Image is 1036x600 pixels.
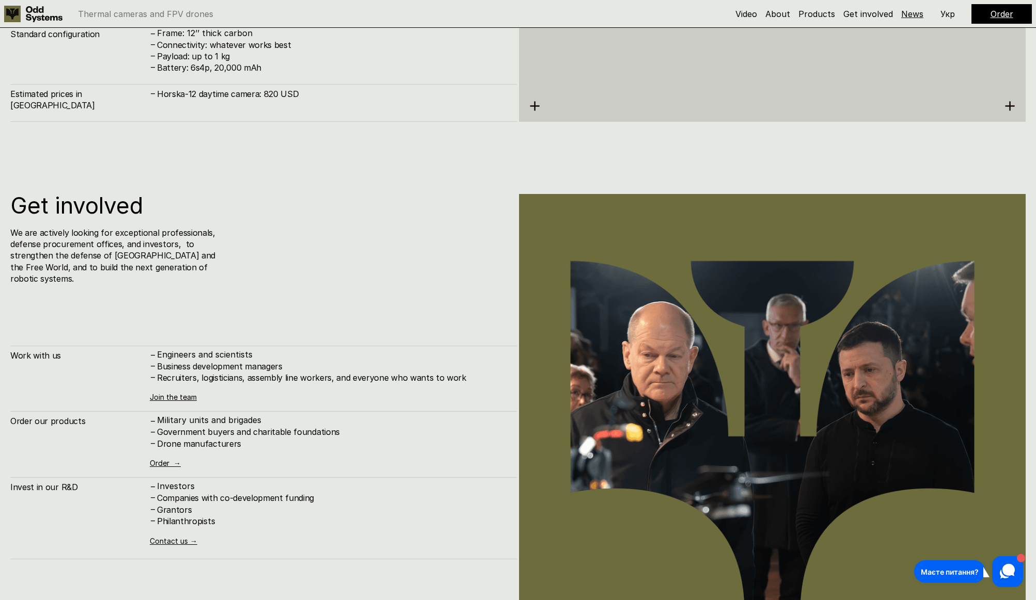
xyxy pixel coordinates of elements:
[151,426,155,437] h4: –
[151,61,155,73] h4: –
[150,537,197,545] a: Contact us →
[10,481,150,493] h4: Invest in our R&D
[151,371,155,383] h4: –
[10,88,150,111] h4: Estimated prices in [GEOGRAPHIC_DATA]
[151,88,155,99] h4: –
[157,504,507,515] h4: Grantors
[991,9,1013,19] a: Order
[157,361,507,372] h4: Business development managers
[765,9,790,19] a: About
[151,481,155,492] h4: –
[940,10,955,18] p: Укр
[157,39,507,51] h4: Connectivity: whatever works best
[150,393,197,401] a: Join the team
[157,515,507,527] h4: Philanthropists
[157,426,507,437] h4: Government buyers and charitable foundations
[157,492,507,504] h4: Companies with co-development funding
[10,28,150,40] h4: Standard configuration
[912,554,1026,590] iframe: HelpCrunch
[157,88,507,100] h4: Horska-12 daytime camera: 820 USD
[157,481,507,491] p: Investors
[843,9,893,19] a: Get involved
[10,350,150,361] h4: Work with us
[151,38,155,50] h4: –
[150,459,181,467] a: Order →
[10,227,218,285] h4: We are actively looking for exceptional professionals, defense procurement offices, and investors...
[798,9,835,19] a: Products
[157,350,507,360] p: Engineers and scientists
[157,372,507,383] h4: Recruiters, logisticians, assembly line workers, and everyone who wants to work
[151,415,155,426] h4: –
[151,349,155,361] h4: –
[157,438,507,449] h4: Drone manufacturers
[151,437,155,449] h4: –
[10,415,150,427] h4: Order our products
[151,504,155,515] h4: –
[151,515,155,526] h4: –
[10,194,322,217] h1: Get involved
[151,50,155,61] h4: –
[157,28,507,38] p: Frame: 12’’ thick carbon
[157,51,507,62] h4: Payload: up to 1 kg
[151,492,155,503] h4: –
[157,415,507,425] p: Military units and brigades
[157,62,507,73] h4: Battery: 6s4p, 20,000 mAh
[151,27,155,39] h4: –
[735,9,757,19] a: Video
[78,10,213,18] p: Thermal cameras and FPV drones
[151,360,155,371] h4: –
[901,9,923,19] a: News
